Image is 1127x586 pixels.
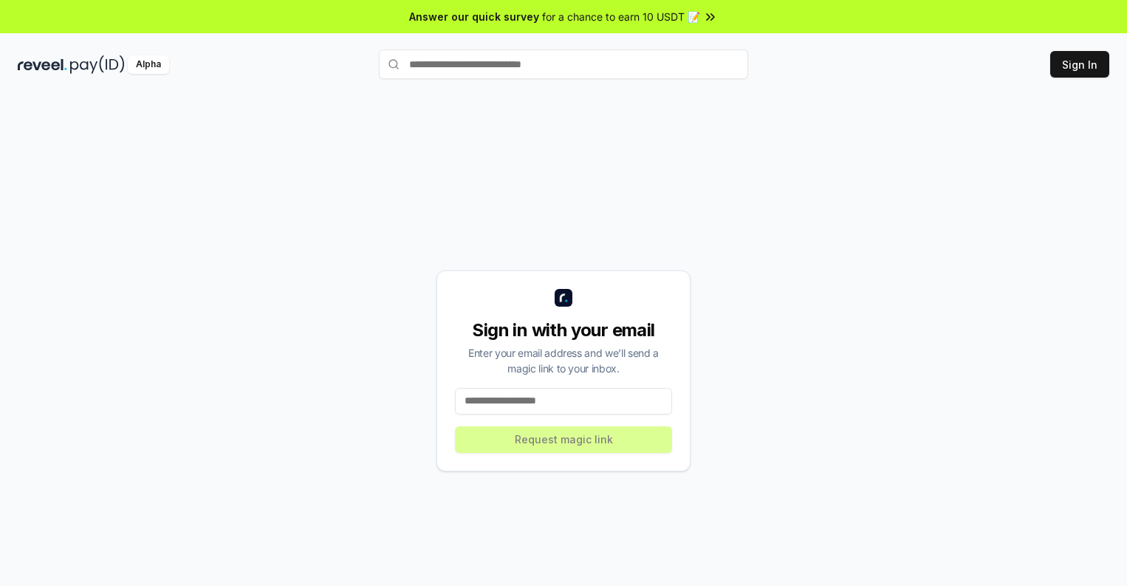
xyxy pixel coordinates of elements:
[542,9,700,24] span: for a chance to earn 10 USDT 📝
[555,289,572,307] img: logo_small
[70,55,125,74] img: pay_id
[409,9,539,24] span: Answer our quick survey
[455,345,672,376] div: Enter your email address and we’ll send a magic link to your inbox.
[18,55,67,74] img: reveel_dark
[455,318,672,342] div: Sign in with your email
[1050,51,1109,78] button: Sign In
[128,55,169,74] div: Alpha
